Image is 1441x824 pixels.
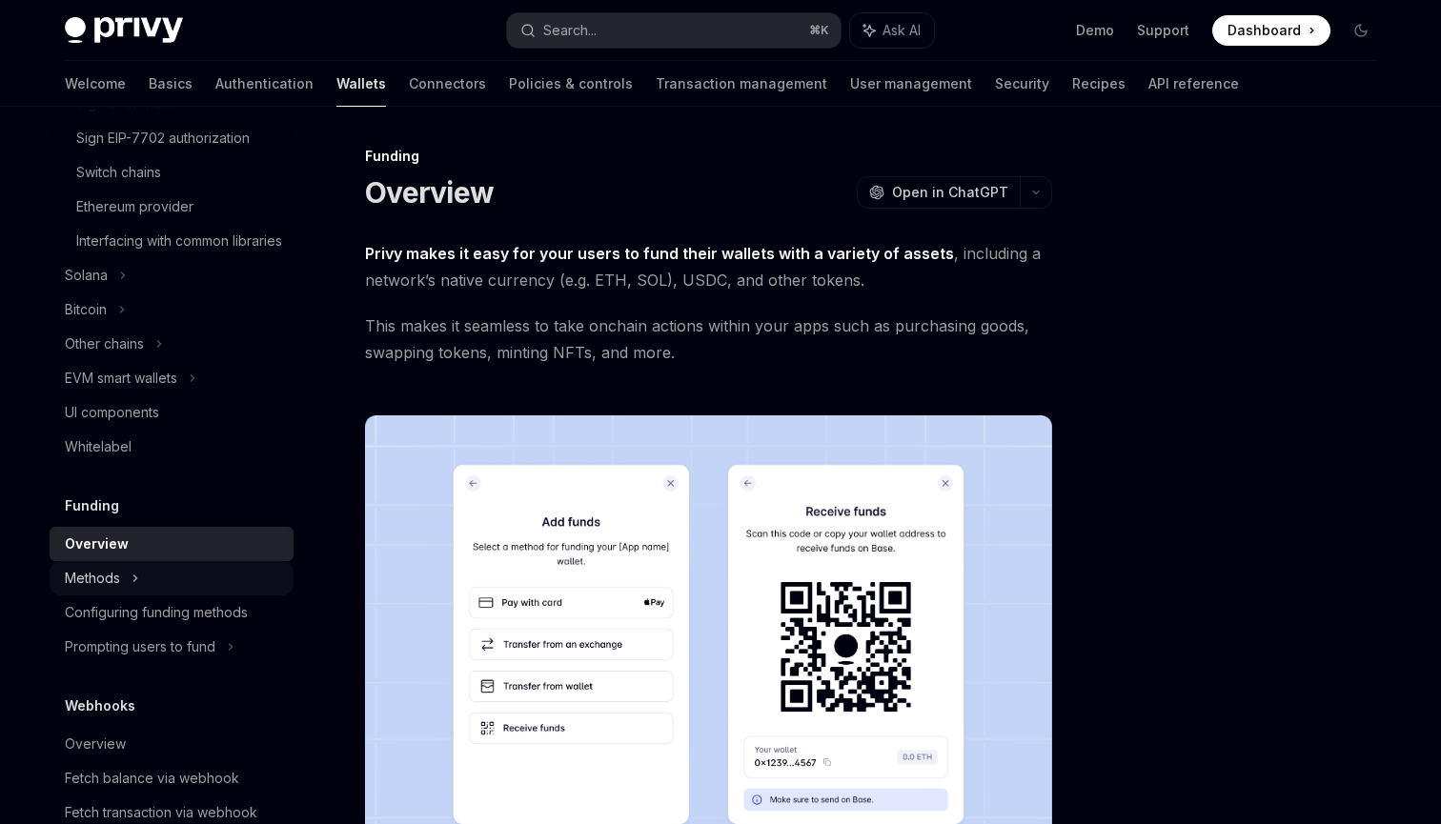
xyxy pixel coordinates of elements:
[1072,61,1126,107] a: Recipes
[365,240,1052,293] span: , including a network’s native currency (e.g. ETH, SOL), USDC, and other tokens.
[1137,21,1189,40] a: Support
[65,264,108,287] div: Solana
[50,727,294,761] a: Overview
[365,312,1052,366] span: This makes it seamless to take onchain actions within your apps such as purchasing goods, swappin...
[50,430,294,464] a: Whitelabel
[656,61,827,107] a: Transaction management
[850,61,972,107] a: User management
[1076,21,1114,40] a: Demo
[65,567,120,590] div: Methods
[336,61,386,107] a: Wallets
[507,13,841,48] button: Search...⌘K
[365,147,1052,166] div: Funding
[65,635,215,658] div: Prompting users to fund
[65,601,248,624] div: Configuring funding methods
[65,61,126,107] a: Welcome
[65,767,239,790] div: Fetch balance via webhook
[50,395,294,430] a: UI components
[1212,15,1330,46] a: Dashboard
[76,230,282,252] div: Interfacing with common libraries
[995,61,1049,107] a: Security
[1228,21,1301,40] span: Dashboard
[409,61,486,107] a: Connectors
[892,183,1008,202] span: Open in ChatGPT
[50,155,294,190] a: Switch chains
[365,244,954,263] strong: Privy makes it easy for your users to fund their wallets with a variety of assets
[149,61,193,107] a: Basics
[76,127,250,150] div: Sign EIP-7702 authorization
[50,761,294,795] a: Fetch balance via webhook
[857,176,1020,209] button: Open in ChatGPT
[50,190,294,224] a: Ethereum provider
[76,161,161,184] div: Switch chains
[65,533,129,555] div: Overview
[65,17,183,44] img: dark logo
[65,435,132,458] div: Whitelabel
[809,23,829,38] span: ⌘ K
[543,19,597,42] div: Search...
[65,367,177,390] div: EVM smart wallets
[65,694,135,717] h5: Webhooks
[65,298,107,321] div: Bitcoin
[215,61,314,107] a: Authentication
[50,527,294,561] a: Overview
[365,175,494,210] h1: Overview
[65,332,144,355] div: Other chains
[65,801,257,824] div: Fetch transaction via webhook
[850,13,934,48] button: Ask AI
[65,401,159,424] div: UI components
[65,494,119,517] h5: Funding
[50,224,294,258] a: Interfacing with common libraries
[1148,61,1239,107] a: API reference
[50,121,294,155] a: Sign EIP-7702 authorization
[50,595,294,630] a: Configuring funding methods
[883,21,921,40] span: Ask AI
[76,195,193,218] div: Ethereum provider
[1346,15,1376,46] button: Toggle dark mode
[65,733,126,755] div: Overview
[509,61,633,107] a: Policies & controls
